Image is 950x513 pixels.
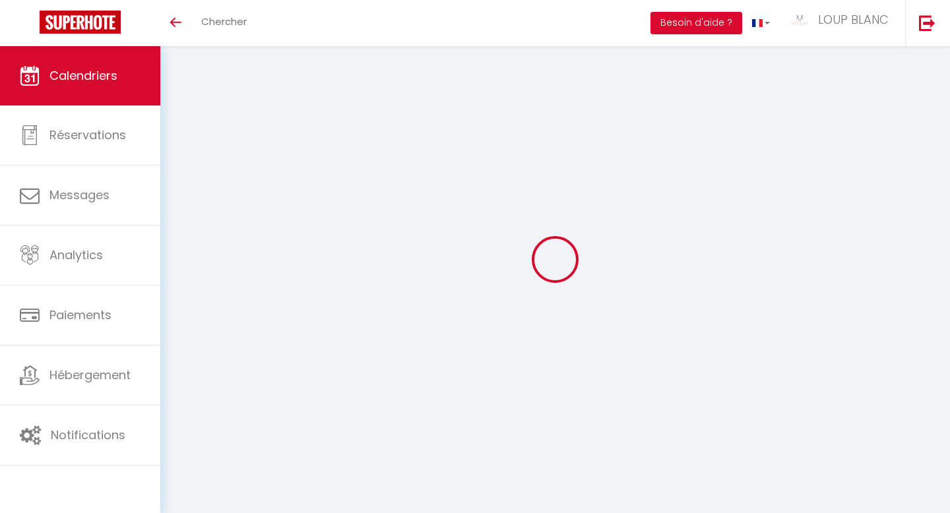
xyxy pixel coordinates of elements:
[49,247,103,263] span: Analytics
[919,15,935,31] img: logout
[49,187,110,203] span: Messages
[818,11,889,28] span: LOUP BLANC
[49,367,131,383] span: Hébergement
[51,427,125,443] span: Notifications
[790,14,809,27] img: ...
[40,11,121,34] img: Super Booking
[650,12,742,34] button: Besoin d'aide ?
[49,67,117,84] span: Calendriers
[49,307,111,323] span: Paiements
[201,15,247,28] span: Chercher
[49,127,126,143] span: Réservations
